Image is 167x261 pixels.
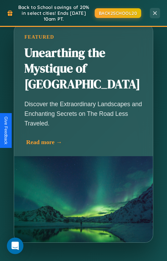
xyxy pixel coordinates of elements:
div: Featured [24,34,143,40]
h2: Unearthing the Mystique of [GEOGRAPHIC_DATA] [24,45,143,92]
div: Read more → [26,139,144,146]
span: Back to School savings of 20% in select cities! Ends [DATE] 10am PT. [17,4,91,22]
div: Open Intercom Messenger [7,238,23,254]
button: BACK2SCHOOL20 [95,8,142,18]
div: Give Feedback [3,117,8,144]
p: Discover the Extraordinary Landscapes and Enchanting Secrets on The Road Less Traveled. [24,99,143,128]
